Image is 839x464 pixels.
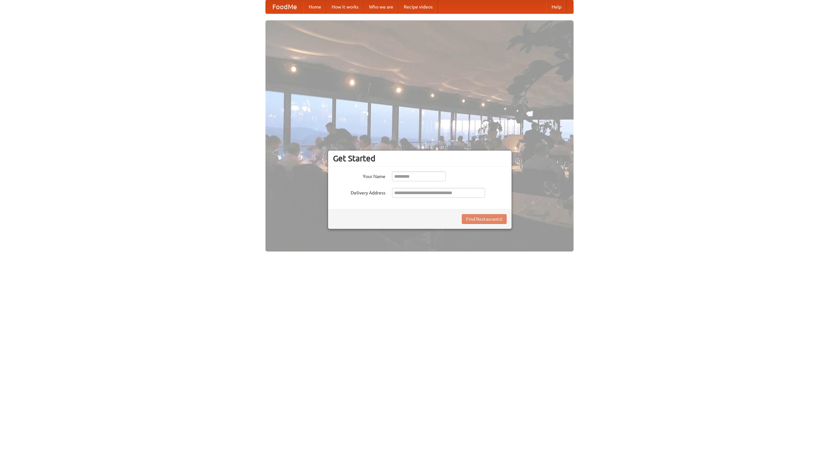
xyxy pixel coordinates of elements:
label: Delivery Address [333,188,385,196]
a: How it works [326,0,364,13]
a: Home [303,0,326,13]
label: Your Name [333,171,385,180]
button: Find Restaurants! [462,214,507,224]
a: Help [546,0,567,13]
a: Who we are [364,0,399,13]
a: Recipe videos [399,0,438,13]
a: FoodMe [266,0,303,13]
h3: Get Started [333,153,507,163]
